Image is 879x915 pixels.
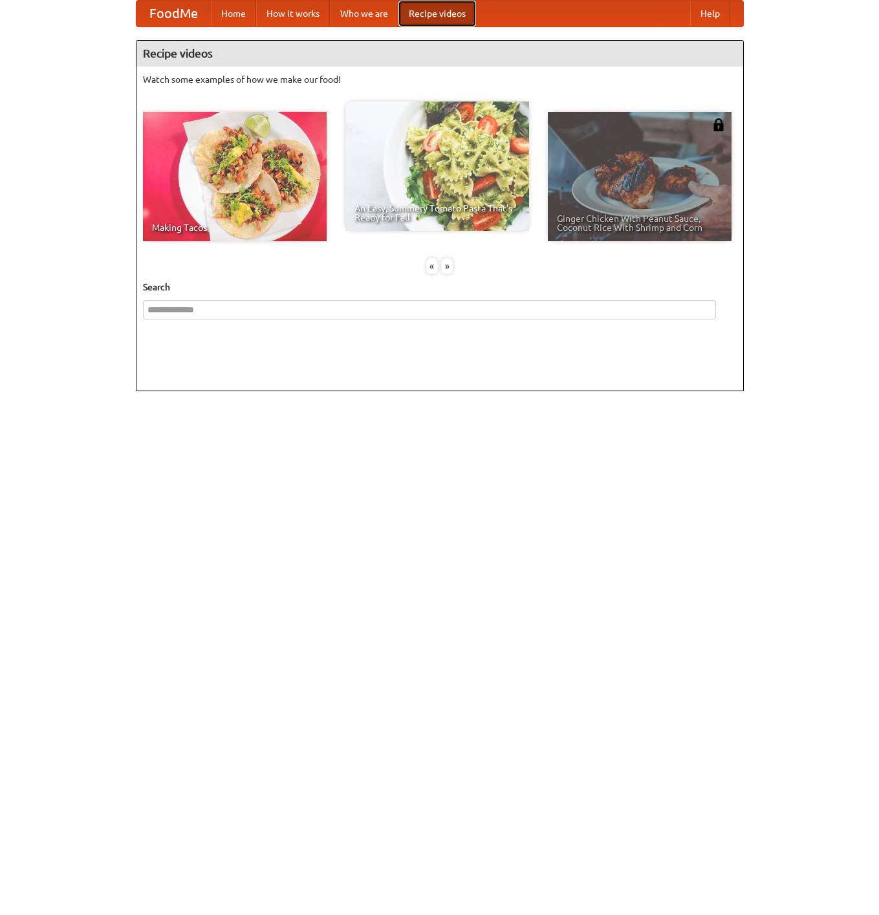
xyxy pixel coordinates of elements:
h5: Search [143,281,737,294]
div: » [441,258,453,274]
p: Watch some examples of how we make our food! [143,73,737,86]
a: Recipe videos [398,1,476,27]
h4: Recipe videos [136,41,743,67]
a: Making Tacos [143,112,327,241]
a: Who we are [330,1,398,27]
a: An Easy, Summery Tomato Pasta That's Ready for Fall [345,102,529,231]
span: An Easy, Summery Tomato Pasta That's Ready for Fall [354,204,520,222]
a: FoodMe [136,1,211,27]
a: Help [690,1,730,27]
span: Making Tacos [152,223,318,232]
img: 483408.png [712,118,725,131]
a: Home [211,1,256,27]
a: How it works [256,1,330,27]
div: « [426,258,438,274]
